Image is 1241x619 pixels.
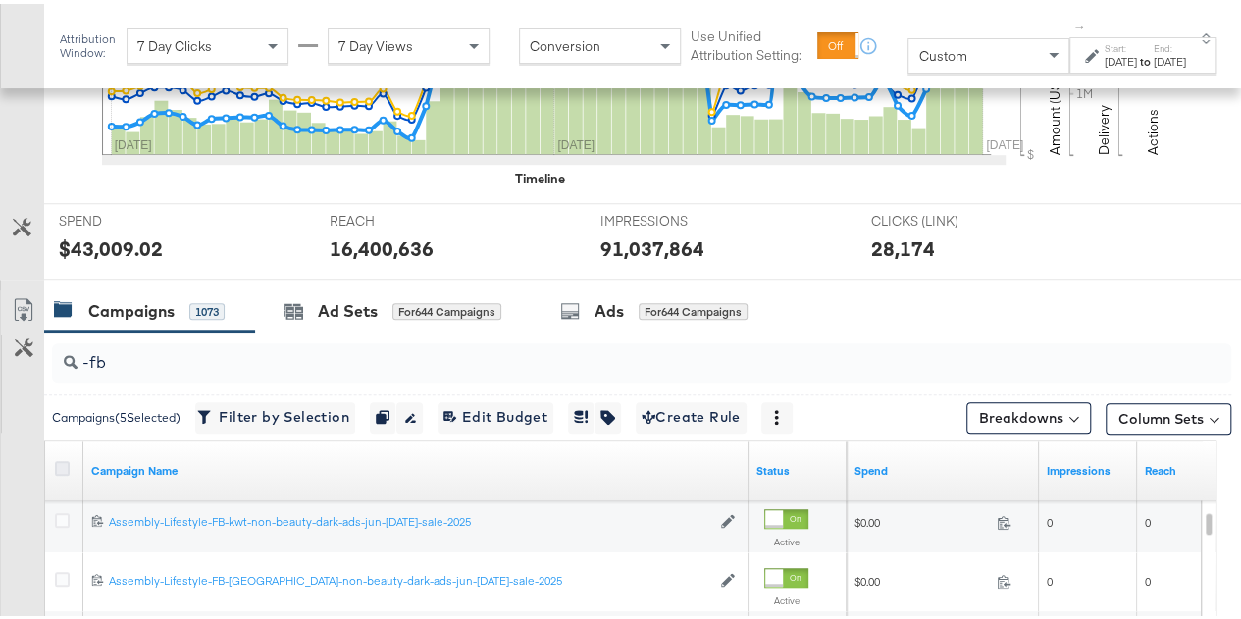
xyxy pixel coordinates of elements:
[1095,101,1112,151] text: Delivery
[639,299,748,317] div: for 644 Campaigns
[109,569,710,585] div: Assembly-Lifestyle-FB-[GEOGRAPHIC_DATA]-non-beauty-dark-ads-jun-[DATE]-sale-2025
[600,231,704,259] div: 91,037,864
[1106,399,1231,431] button: Column Sets
[52,405,181,423] div: Campaigns ( 5 Selected)
[88,296,175,319] div: Campaigns
[1105,38,1137,51] label: Start:
[318,296,378,319] div: Ad Sets
[1137,50,1154,65] strong: to
[109,569,710,586] a: Assembly-Lifestyle-FB-[GEOGRAPHIC_DATA]-non-beauty-dark-ads-jun-[DATE]-sale-2025
[764,532,808,544] label: Active
[636,398,747,430] button: Create Rule
[764,591,808,603] label: Active
[330,231,434,259] div: 16,400,636
[201,401,349,426] span: Filter by Selection
[595,296,624,319] div: Ads
[918,43,966,61] span: Custom
[530,33,600,51] span: Conversion
[600,208,748,227] span: IMPRESSIONS
[392,299,501,317] div: for 644 Campaigns
[330,208,477,227] span: REACH
[1145,459,1227,475] a: The number of people your ad was served to.
[966,398,1091,430] button: Breakdowns
[1047,570,1053,585] span: 0
[59,208,206,227] span: SPEND
[1145,511,1151,526] span: 0
[195,398,355,430] button: Filter by Selection
[59,231,163,259] div: $43,009.02
[870,231,934,259] div: 28,174
[438,398,553,430] button: Edit Budget
[109,510,710,527] a: Assembly-Lifestyle-FB-kwt-non-beauty-dark-ads-jun-[DATE]-sale-2025
[59,28,117,56] div: Attribution Window:
[137,33,212,51] span: 7 Day Clicks
[1046,65,1063,151] text: Amount (USD)
[691,24,809,60] label: Use Unified Attribution Setting:
[756,459,839,475] a: Shows the current state of your Ad Campaign.
[1145,570,1151,585] span: 0
[854,459,1031,475] a: The total amount spent to date.
[1047,459,1129,475] a: The number of times your ad was served. On mobile apps an ad is counted as served the first time ...
[854,511,989,526] span: $0.00
[870,208,1017,227] span: CLICKS (LINK)
[443,401,547,426] span: Edit Budget
[78,332,1128,370] input: Search Campaigns by Name, ID or Objective
[1047,511,1053,526] span: 0
[109,510,710,526] div: Assembly-Lifestyle-FB-kwt-non-beauty-dark-ads-jun-[DATE]-sale-2025
[1105,50,1137,66] div: [DATE]
[1144,105,1162,151] text: Actions
[642,401,741,426] span: Create Rule
[1154,50,1186,66] div: [DATE]
[1154,38,1186,51] label: End:
[338,33,413,51] span: 7 Day Views
[91,459,741,475] a: Your campaign name.
[854,570,989,585] span: $0.00
[189,299,225,317] div: 1073
[515,166,565,184] div: Timeline
[1071,21,1090,27] span: ↑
